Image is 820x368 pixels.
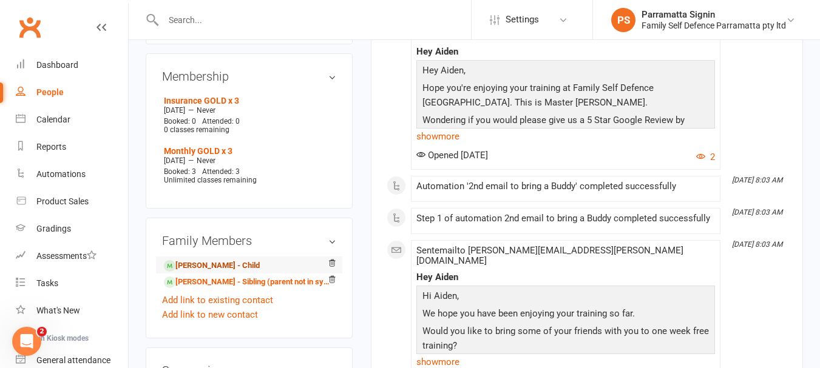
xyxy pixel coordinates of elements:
[732,208,782,216] i: [DATE] 8:03 AM
[164,146,232,156] a: Monthly GOLD x 3
[164,125,229,134] span: 0 classes remaining
[642,20,786,31] div: Family Self Defence Parramatta pty ltd
[457,290,459,301] span: ,
[164,276,330,289] a: [PERSON_NAME] - Sibling (parent not in system) of [PERSON_NAME]
[162,70,336,83] h3: Membership
[464,65,466,76] span: ,
[16,243,128,270] a: Assessments
[16,297,128,324] a: What's New
[696,150,715,164] button: 2
[16,106,128,133] a: Calendar
[36,142,66,152] div: Reports
[164,167,196,176] span: Booked: 3
[419,81,712,113] p: Hope you're enjoying your training at Family Self Defence [GEOGRAPHIC_DATA]. This is Master [PERS...
[36,60,78,70] div: Dashboard
[419,289,712,306] p: Hi Aiden
[162,293,273,307] a: Add link to existing contact
[422,308,635,319] span: We hope you have been enjoying your training so far.
[419,324,712,356] p: Would you like to bring some of your friends with you to one week free training?
[732,240,782,249] i: [DATE] 8:03 AM
[161,156,336,166] div: —
[164,156,185,165] span: [DATE]
[36,224,71,233] div: Gradings
[36,87,64,97] div: People
[164,96,239,105] a: Insurance GOLD x 3
[416,213,715,224] div: Step 1 of automation 2nd email to bring a Buddy completed successfully
[419,113,712,145] p: Wondering if you would please give us a 5 Star Google Review by clicking on the following link. T...
[164,117,196,125] span: Booked: 0
[36,169,86,179] div: Automations
[36,115,70,124] div: Calendar
[164,106,185,115] span: [DATE]
[160,12,471,28] input: Search...
[16,79,128,106] a: People
[36,306,80,315] div: What's New
[36,251,97,261] div: Assessments
[416,181,715,192] div: Automation '2nd email to bring a Buddy' completed successfully
[416,245,683,266] span: Sent email to [PERSON_NAME][EMAIL_ADDRESS][PERSON_NAME][DOMAIN_NAME]
[202,117,240,125] span: Attended: 0
[16,52,128,79] a: Dashboard
[164,259,260,272] a: [PERSON_NAME] - Child
[16,270,128,297] a: Tasks
[37,327,47,336] span: 2
[416,47,715,57] div: Hey Aiden
[36,196,89,206] div: Product Sales
[16,215,128,243] a: Gradings
[162,234,336,247] h3: Family Members
[161,105,336,115] div: —
[12,327,41,356] iframe: Intercom live chat
[202,167,240,176] span: Attended: 3
[506,6,539,33] span: Settings
[197,156,215,165] span: Never
[36,278,58,288] div: Tasks
[642,9,786,20] div: Parramatta Signin
[164,176,257,184] span: Unlimited classes remaining
[15,12,45,42] a: Clubworx
[16,133,128,161] a: Reports
[16,188,128,215] a: Product Sales
[16,161,128,188] a: Automations
[611,8,635,32] div: PS
[419,63,712,81] p: Hey Aiden
[197,106,215,115] span: Never
[36,355,110,365] div: General attendance
[416,272,715,283] div: Hey Aiden
[416,150,488,161] span: Opened [DATE]
[732,176,782,184] i: [DATE] 8:03 AM
[416,128,715,145] a: show more
[162,307,258,322] a: Add link to new contact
